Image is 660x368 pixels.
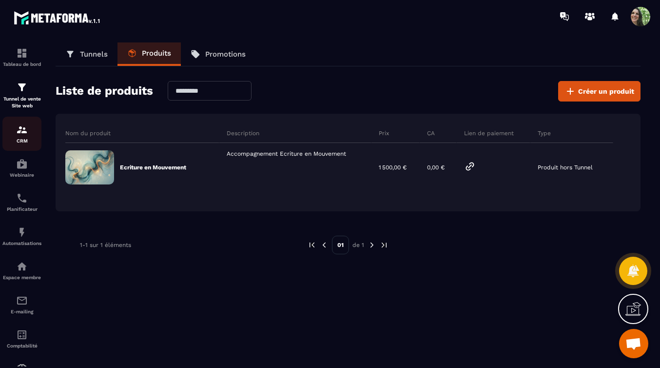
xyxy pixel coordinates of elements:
p: Nom du produit [65,129,111,137]
p: E-mailing [2,309,41,314]
img: scheduler [16,192,28,204]
p: CA [427,129,435,137]
p: CRM [2,138,41,143]
p: Automatisations [2,241,41,246]
img: prev [320,241,329,249]
img: logo [14,9,101,26]
button: Créer un produit [558,81,641,102]
p: Description [227,129,259,137]
p: Tunnel de vente Site web [2,96,41,109]
a: formationformationTunnel de vente Site web [2,74,41,117]
p: Ecriture en Mouvement [120,164,186,171]
img: automations [16,158,28,170]
a: formationformationTableau de bord [2,40,41,74]
img: next [368,241,376,249]
p: 01 [332,236,349,254]
p: Produit hors Tunnel [538,164,593,171]
a: emailemailE-mailing [2,287,41,322]
p: 1-1 sur 1 éléments [80,242,131,248]
img: accountant [16,329,28,341]
p: Webinaire [2,172,41,178]
div: Ouvrir le chat [619,329,648,358]
img: next [380,241,388,249]
a: accountantaccountantComptabilité [2,322,41,356]
img: formation [16,82,28,93]
a: Promotions [181,42,255,66]
a: automationsautomationsWebinaire [2,151,41,185]
h2: Liste de produits [56,81,153,102]
p: Comptabilité [2,343,41,348]
a: schedulerschedulerPlanificateur [2,185,41,219]
p: Espace membre [2,275,41,280]
img: automations [16,226,28,238]
p: Prix [379,129,389,137]
a: Produits [117,42,181,66]
img: fce7ce4d819f5239528cd4fba07bd917.png [65,150,114,184]
a: automationsautomationsEspace membre [2,253,41,287]
a: Tunnels [56,42,117,66]
p: Tunnels [80,50,108,59]
img: email [16,295,28,307]
p: Planificateur [2,206,41,212]
a: automationsautomationsAutomatisations [2,219,41,253]
img: formation [16,124,28,136]
p: Produits [142,49,171,58]
a: formationformationCRM [2,117,41,151]
p: Lien de paiement [464,129,514,137]
img: prev [308,241,316,249]
span: Créer un produit [578,86,634,96]
p: Tableau de bord [2,61,41,67]
img: automations [16,261,28,272]
p: de 1 [352,241,364,249]
p: Promotions [205,50,246,59]
img: formation [16,47,28,59]
p: Type [538,129,551,137]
